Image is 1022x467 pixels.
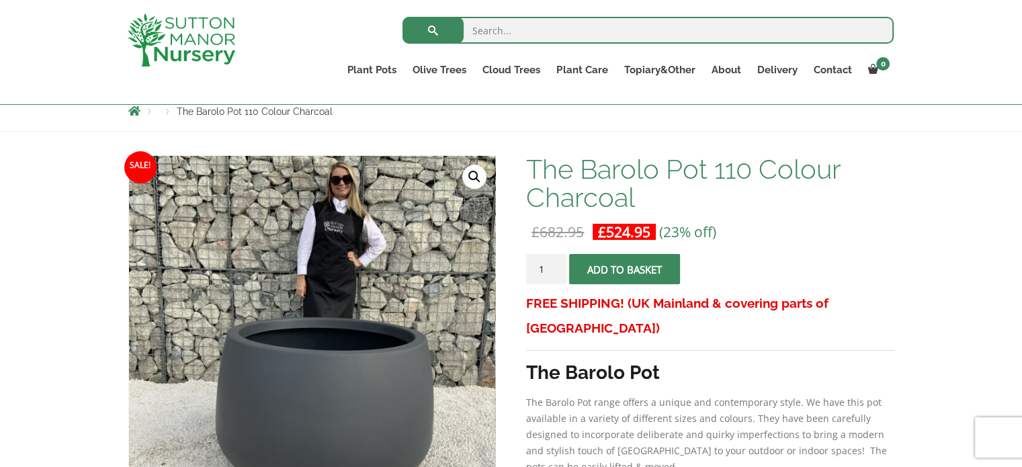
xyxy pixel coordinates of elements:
img: logo [128,13,235,67]
a: Olive Trees [404,60,474,79]
span: The Barolo Pot 110 Colour Charcoal [177,106,333,117]
input: Product quantity [526,254,566,284]
bdi: 682.95 [531,222,584,241]
span: £ [598,222,606,241]
nav: Breadcrumbs [128,105,894,116]
a: Contact [805,60,859,79]
a: Plant Care [548,60,615,79]
a: View full-screen image gallery [462,165,486,189]
a: About [703,60,749,79]
input: Search... [402,17,894,44]
span: 0 [876,57,890,71]
a: Topiary&Other [615,60,703,79]
a: Cloud Trees [474,60,548,79]
button: Add to basket [569,254,680,284]
strong: The Barolo Pot [526,362,660,384]
span: £ [531,222,540,241]
bdi: 524.95 [598,222,650,241]
span: Sale! [124,151,157,183]
span: (23% off) [659,222,716,241]
a: Delivery [749,60,805,79]
h1: The Barolo Pot 110 Colour Charcoal [526,155,894,212]
a: Plant Pots [339,60,404,79]
h3: FREE SHIPPING! (UK Mainland & covering parts of [GEOGRAPHIC_DATA]) [526,291,894,341]
a: 0 [859,60,894,79]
